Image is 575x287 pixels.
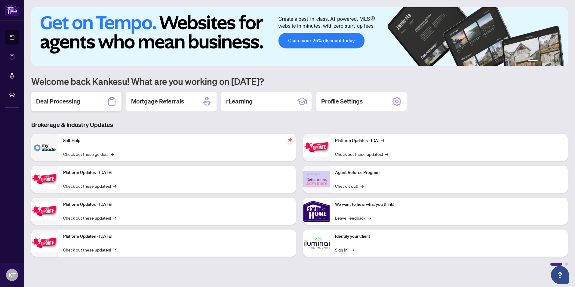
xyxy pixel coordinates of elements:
[335,151,388,157] a: Check out these updates!→
[335,233,563,240] p: Identify your Client
[9,271,16,279] span: KT
[351,246,354,253] span: →
[31,170,58,189] img: Platform Updates - September 16, 2025
[559,60,562,62] button: 6
[303,198,330,225] img: We want to hear what you think!
[321,97,363,106] h2: Profile Settings
[551,266,569,284] button: Open asap
[528,60,538,62] button: 1
[335,169,563,176] p: Agent Referral Program
[31,233,58,252] img: Platform Updates - July 8, 2025
[31,121,568,129] h3: Brokerage & Industry Updates
[550,60,552,62] button: 4
[545,60,547,62] button: 3
[113,183,116,189] span: →
[113,246,116,253] span: →
[31,7,568,66] img: Slide 0
[63,214,116,221] a: Check out these updates!→
[63,183,116,189] a: Check out these updates!→
[335,183,364,189] a: Check it out!→
[368,214,371,221] span: →
[36,97,80,106] h2: Deal Processing
[63,151,114,157] a: Check out these guides!→
[540,60,543,62] button: 2
[113,214,116,221] span: →
[303,230,330,257] img: Identify your Client
[303,171,330,187] img: Agent Referral Program
[555,60,557,62] button: 5
[385,151,388,157] span: →
[335,214,371,221] a: Leave Feedback→
[335,246,354,253] a: Sign In!→
[63,169,291,176] p: Platform Updates - [DATE]
[63,137,291,144] p: Self-Help
[111,151,114,157] span: →
[335,201,563,208] p: We want to hear what you think!
[303,138,330,157] img: Platform Updates - June 23, 2025
[63,246,116,253] a: Check out these updates!→
[286,136,294,143] span: pushpin
[31,76,568,87] h1: Welcome back Kankesu! What are you working on [DATE]?
[63,233,291,240] p: Platform Updates - [DATE]
[31,202,58,221] img: Platform Updates - July 21, 2025
[63,201,291,208] p: Platform Updates - [DATE]
[31,134,58,161] img: Self-Help
[361,183,364,189] span: →
[335,137,563,144] p: Platform Updates - [DATE]
[226,97,253,106] h2: rLearning
[131,97,184,106] h2: Mortgage Referrals
[5,5,19,16] img: logo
